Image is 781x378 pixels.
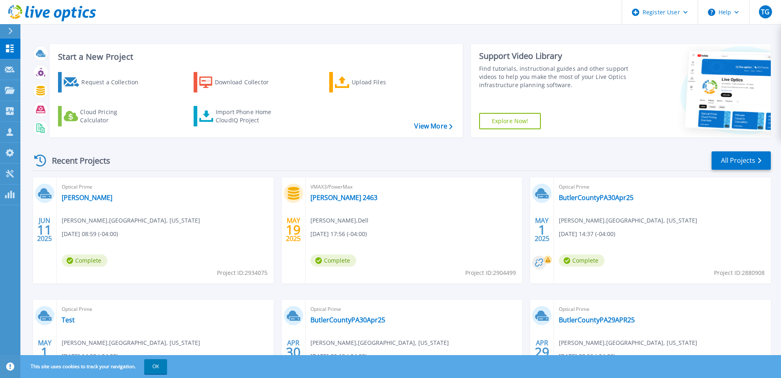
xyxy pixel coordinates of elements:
[216,108,279,124] div: Import Phone Home CloudIQ Project
[559,338,697,347] span: [PERSON_NAME] , [GEOGRAPHIC_DATA], [US_STATE]
[559,352,615,361] span: [DATE] 08:56 (-04:00)
[712,151,771,170] a: All Projects
[761,9,770,15] span: TG
[559,229,615,239] span: [DATE] 14:37 (-04:00)
[144,359,167,374] button: OK
[535,349,549,355] span: 29
[215,74,280,90] div: Download Collector
[62,352,118,361] span: [DATE] 14:32 (-04:00)
[329,72,420,92] a: Upload Files
[310,216,368,225] span: [PERSON_NAME] , Dell
[41,349,48,355] span: 1
[538,226,546,233] span: 1
[31,151,121,171] div: Recent Projects
[559,316,635,324] a: ButlerCountyPA29APR25
[414,122,452,130] a: View More
[310,254,356,267] span: Complete
[62,254,107,267] span: Complete
[479,51,632,61] div: Support Video Library
[310,352,367,361] span: [DATE] 09:13 (-04:00)
[62,305,269,314] span: Optical Prime
[310,305,518,314] span: Optical Prime
[559,254,605,267] span: Complete
[534,337,550,367] div: APR 2025
[352,74,417,90] div: Upload Files
[62,193,112,202] a: [PERSON_NAME]
[310,229,367,239] span: [DATE] 17:56 (-04:00)
[217,268,268,277] span: Project ID: 2934075
[310,182,518,191] span: VMAX3/PowerMax
[559,305,766,314] span: Optical Prime
[37,226,52,233] span: 11
[310,338,449,347] span: [PERSON_NAME] , [GEOGRAPHIC_DATA], [US_STATE]
[286,337,301,367] div: APR 2025
[58,52,452,61] h3: Start a New Project
[479,113,541,129] a: Explore Now!
[286,226,301,233] span: 19
[310,316,385,324] a: ButlerCountyPA30Apr25
[62,216,200,225] span: [PERSON_NAME] , [GEOGRAPHIC_DATA], [US_STATE]
[37,215,52,245] div: JUN 2025
[194,72,285,92] a: Download Collector
[37,337,52,367] div: MAY 2025
[62,338,200,347] span: [PERSON_NAME] , [GEOGRAPHIC_DATA], [US_STATE]
[714,268,765,277] span: Project ID: 2880908
[62,316,75,324] a: Test
[80,108,145,124] div: Cloud Pricing Calculator
[479,65,632,89] div: Find tutorials, instructional guides and other support videos to help you make the most of your L...
[534,215,550,245] div: MAY 2025
[286,349,301,355] span: 30
[62,182,269,191] span: Optical Prime
[58,72,149,92] a: Request a Collection
[58,106,149,126] a: Cloud Pricing Calculator
[559,216,697,225] span: [PERSON_NAME] , [GEOGRAPHIC_DATA], [US_STATE]
[559,182,766,191] span: Optical Prime
[81,74,147,90] div: Request a Collection
[310,193,377,202] a: [PERSON_NAME] 2463
[22,359,167,374] span: This site uses cookies to track your navigation.
[286,215,301,245] div: MAY 2025
[465,268,516,277] span: Project ID: 2904499
[62,229,118,239] span: [DATE] 08:59 (-04:00)
[559,193,634,202] a: ButlerCountyPA30Apr25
